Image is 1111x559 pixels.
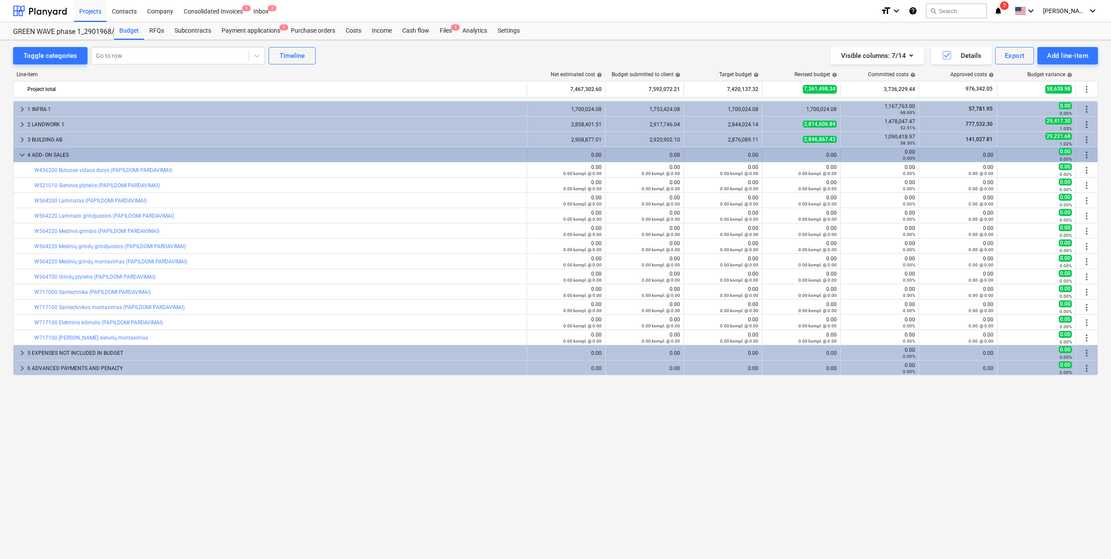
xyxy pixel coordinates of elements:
button: Add line-item [1037,47,1098,64]
div: 0.00 [609,271,680,283]
small: 0.00 kompl. @ 0.00 [798,278,837,283]
span: More actions [1081,180,1092,191]
a: Cash flow [397,22,434,40]
small: 0.00 kompl. @ 0.00 [563,186,602,191]
div: 0.00 [609,301,680,313]
div: 2,858,401.51 [531,121,602,128]
div: Budget submitted to client [612,71,680,77]
small: 0.00% [903,217,915,222]
small: 0.00% [903,263,915,267]
small: 0.00 kompl. @ 0.00 [642,217,680,222]
small: 0.00 kompl. @ 0.00 [798,247,837,252]
div: Add line-item [1047,50,1088,61]
a: W717100 [PERSON_NAME] sienėlių montavimas [34,335,148,341]
small: 0.00 @ 0.00 [969,263,993,267]
small: 0.00 kompl. @ 0.00 [642,186,680,191]
div: 0.00 [531,286,602,298]
span: 141,027.81 [965,136,993,142]
div: Target budget [719,71,759,77]
i: Knowledge base [909,6,917,16]
div: 0.00 [922,195,993,207]
span: 7,361,498.34 [803,85,837,93]
button: Export [995,47,1034,64]
div: 0.00 [844,240,915,253]
div: 4 ADD- ON SALES [27,148,523,162]
div: 0.00 [609,256,680,268]
div: Toggle categories [24,50,77,61]
span: More actions [1081,241,1092,252]
small: 1.03% [1060,126,1072,131]
span: 0.00 [1059,148,1072,155]
small: 0.00 kompl. @ 0.00 [798,293,837,298]
div: Net estimated cost [551,71,602,77]
small: 0.00 kompl. @ 0.00 [642,247,680,252]
span: More actions [1081,302,1092,313]
small: 0.00 @ 0.00 [969,293,993,298]
div: 0.00 [844,210,915,222]
small: 0.00 @ 0.00 [969,171,993,176]
small: 0.00 kompl. @ 0.00 [720,278,758,283]
small: 0.00 kompl. @ 0.00 [798,308,837,313]
div: 2,908,877.01 [531,137,602,143]
small: 0.00% [1060,279,1072,283]
small: 38.30% [900,141,915,145]
div: 0.00 [766,195,837,207]
small: 0.00 @ 0.00 [969,217,993,222]
div: 1,478,047.47 [844,118,915,131]
span: [PERSON_NAME] [1043,7,1087,14]
small: 0.00 kompl. @ 0.00 [720,232,758,237]
div: 7,467,302.60 [531,82,602,96]
div: 0.00 [531,164,602,176]
small: 0.00 kompl. @ 0.00 [720,171,758,176]
small: 0.00 kompl. @ 0.00 [563,308,602,313]
a: Files1 [434,22,457,40]
a: W436200 Butuose vidaus durys (PAPILDOMI PARDAVIMAI) [34,167,172,173]
span: help [1065,72,1072,77]
div: 1,700,024.08 [766,106,837,112]
button: Visible columns:7/14 [831,47,924,64]
span: More actions [1081,119,1092,130]
div: 0.00 [766,317,837,329]
div: Project total [27,82,523,96]
a: RFQs [144,22,169,40]
span: 0.00 [1059,209,1072,216]
small: 0.00 kompl. @ 0.00 [642,278,680,283]
a: Analytics [457,22,492,40]
div: 2,844,024.14 [687,121,758,128]
button: Search [926,3,987,18]
span: help [830,72,837,77]
small: 0.00 @ 0.00 [969,232,993,237]
a: W564220 Medinių grindų grindjuostės (PAPILDOMI PARDAVIMAI) [34,243,186,249]
span: 0.00 [1059,239,1072,246]
span: 1 [279,24,288,30]
div: 0.00 [844,256,915,268]
small: 0.00% [1060,218,1072,222]
div: 0.00 [844,179,915,192]
div: Timeline [279,50,305,61]
div: 0.00 [844,195,915,207]
div: Settings [492,22,525,40]
span: help [987,72,994,77]
div: 0.00 [922,210,993,222]
div: 0.00 [609,164,680,176]
small: 0.00 kompl. @ 0.00 [563,263,602,267]
span: 0.00 [1059,255,1072,262]
div: 0.00 [687,271,758,283]
span: More actions [1081,150,1092,160]
i: format_size [881,6,891,16]
small: 0.00 kompl. @ 0.00 [798,186,837,191]
div: 2 LANDWORK 1 [27,118,523,131]
div: 0.00 [687,195,758,207]
div: 0.00 [531,152,602,158]
span: 2 [268,5,276,11]
div: 0.00 [531,225,602,237]
div: 0.00 [531,195,602,207]
small: 0.00 kompl. @ 0.00 [720,263,758,267]
small: 0.00 kompl. @ 0.00 [720,308,758,313]
div: 3 BUILDING AB [27,133,523,147]
small: 0.00 kompl. @ 0.00 [798,171,837,176]
a: Purchase orders [286,22,340,40]
div: Budget variance [1027,71,1072,77]
div: 0.00 [922,271,993,283]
